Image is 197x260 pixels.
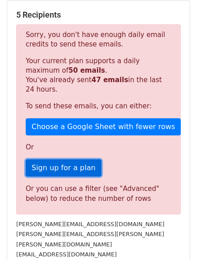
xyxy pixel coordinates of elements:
strong: 47 emails [92,76,128,84]
p: Or [26,143,171,152]
small: [PERSON_NAME][EMAIL_ADDRESS][PERSON_NAME][PERSON_NAME][DOMAIN_NAME] [16,231,164,248]
small: [PERSON_NAME][EMAIL_ADDRESS][DOMAIN_NAME] [16,221,165,227]
a: Sign up for a plan [26,159,101,176]
div: Or you can use a filter (see "Advanced" below) to reduce the number of rows [26,184,171,204]
h5: 5 Recipients [16,10,181,20]
p: To send these emails, you can either: [26,102,171,111]
div: Widget de chat [152,217,197,260]
p: Your current plan supports a daily maximum of . You've already sent in the last 24 hours. [26,56,171,94]
a: Choose a Google Sheet with fewer rows [26,118,181,135]
p: Sorry, you don't have enough daily email credits to send these emails. [26,30,171,49]
small: [EMAIL_ADDRESS][DOMAIN_NAME] [16,251,117,258]
iframe: Chat Widget [152,217,197,260]
strong: 50 emails [69,66,105,74]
